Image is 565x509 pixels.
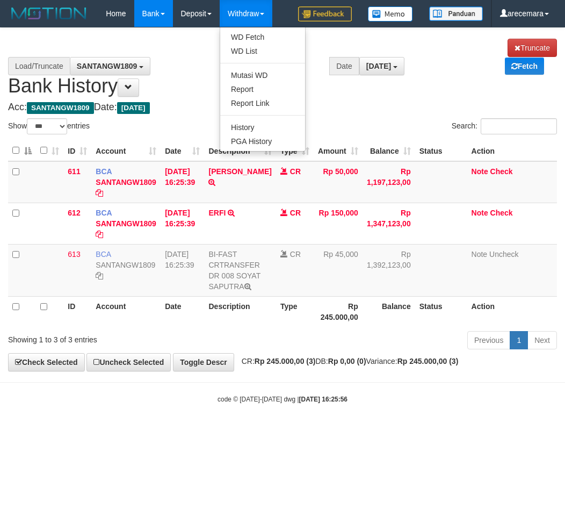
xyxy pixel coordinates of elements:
th: Status [415,296,467,327]
span: 611 [68,167,80,176]
img: Feedback.jpg [298,6,352,21]
div: Date [329,57,359,75]
th: : activate to sort column descending [8,140,36,161]
th: Description [204,296,276,327]
strong: Rp 245.000,00 (3) [255,357,316,365]
a: Copy SANTANGW1809 to clipboard [96,230,103,239]
span: 612 [68,209,80,217]
label: Search: [452,118,557,134]
th: Account: activate to sort column ascending [91,140,161,161]
img: MOTION_logo.png [8,5,90,21]
td: [DATE] 16:25:39 [161,203,204,244]
td: [DATE] 16:25:39 [161,244,204,296]
div: Load/Truncate [8,57,70,75]
span: BCA [96,209,112,217]
td: BI-FAST CRTRANSFER DR 008 SOYAT SAPUTRA [204,244,276,296]
span: CR [290,167,301,176]
a: Fetch [505,58,544,75]
strong: Rp 0,00 (0) [328,357,366,365]
a: PGA History [220,134,305,148]
span: SANTANGW1809 [77,62,137,70]
th: Amount: activate to sort column ascending [314,140,363,161]
a: SANTANGW1809 [96,261,155,269]
th: Rp 245.000,00 [314,296,363,327]
label: Show entries [8,118,90,134]
th: Account [91,296,161,327]
img: Button%20Memo.svg [368,6,413,21]
a: WD Fetch [220,30,305,44]
strong: Rp 245.000,00 (3) [397,357,459,365]
a: ERFI [208,209,226,217]
th: Balance: activate to sort column ascending [363,140,415,161]
a: Toggle Descr [173,353,234,371]
strong: [DATE] 16:25:56 [299,396,347,403]
a: History [220,120,305,134]
td: Rp 1,197,123,00 [363,161,415,203]
a: Next [527,331,557,349]
img: panduan.png [429,6,483,21]
a: SANTANGW1809 [96,219,156,228]
th: Action [467,140,557,161]
a: Report Link [220,96,305,110]
a: SANTANGW1809 [96,178,156,187]
span: CR [290,250,301,259]
td: Rp 1,392,123,00 [363,244,415,296]
div: Showing 1 to 3 of 3 entries [8,330,227,345]
a: Check [490,209,513,217]
span: SANTANGW1809 [27,102,94,114]
span: [DATE] [117,102,150,114]
a: Uncheck Selected [86,353,171,371]
td: Rp 1,347,123,00 [363,203,415,244]
a: Report [220,82,305,96]
th: : activate to sort column ascending [36,140,64,161]
a: Copy SANTANGW1809 to clipboard [96,189,103,197]
small: code © [DATE]-[DATE] dwg | [218,396,347,403]
a: Note [472,167,488,176]
th: Type [276,296,314,327]
a: 1 [510,331,528,349]
span: [DATE] [366,62,391,70]
select: Showentries [27,118,67,134]
a: Note [472,250,488,259]
th: Date [161,296,204,327]
input: Search: [481,118,557,134]
a: Copy SANTANGW1809 to clipboard [96,271,103,280]
th: Status [415,140,467,161]
span: BCA [96,167,112,176]
span: BCA [96,250,111,259]
td: Rp 50,000 [314,161,363,203]
h4: Acc: Date: [8,102,557,113]
a: Truncate [508,39,557,57]
a: Check [490,167,513,176]
span: CR [290,209,301,217]
a: Previous [467,331,510,349]
a: [PERSON_NAME] [208,167,271,176]
th: ID: activate to sort column ascending [63,140,91,161]
a: Note [472,209,488,217]
th: Action [467,296,557,327]
a: Mutasi WD [220,68,305,82]
span: CR: DB: Variance: [236,357,459,365]
td: Rp 150,000 [314,203,363,244]
th: Description: activate to sort column ascending [204,140,276,161]
button: SANTANGW1809 [70,57,150,75]
th: Date: activate to sort column ascending [161,140,204,161]
a: Uncheck [489,250,518,259]
th: Balance [363,296,415,327]
a: WD List [220,44,305,58]
a: Check Selected [8,353,85,371]
td: Rp 45,000 [314,244,363,296]
span: 613 [68,250,80,259]
th: ID [63,296,91,327]
button: [DATE] [359,57,404,75]
h1: Bank History [8,39,557,97]
td: [DATE] 16:25:39 [161,161,204,203]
